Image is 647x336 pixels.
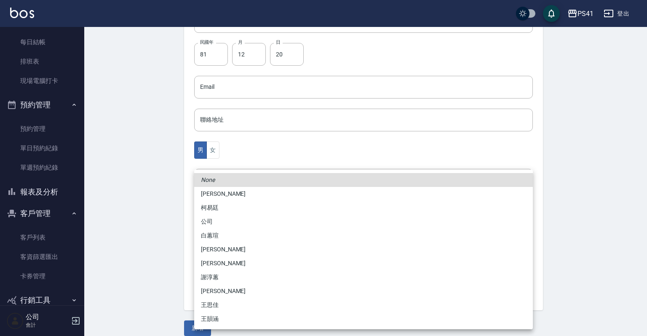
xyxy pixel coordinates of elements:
[194,187,533,201] li: [PERSON_NAME]
[194,201,533,215] li: 柯易廷
[194,256,533,270] li: [PERSON_NAME]
[201,176,215,184] em: None
[194,243,533,256] li: [PERSON_NAME]
[194,312,533,326] li: 王韻涵
[194,229,533,243] li: 白蕙瑄
[194,298,533,312] li: 王思佳
[194,270,533,284] li: 謝淳蕙
[194,215,533,229] li: 公司
[194,284,533,298] li: [PERSON_NAME]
